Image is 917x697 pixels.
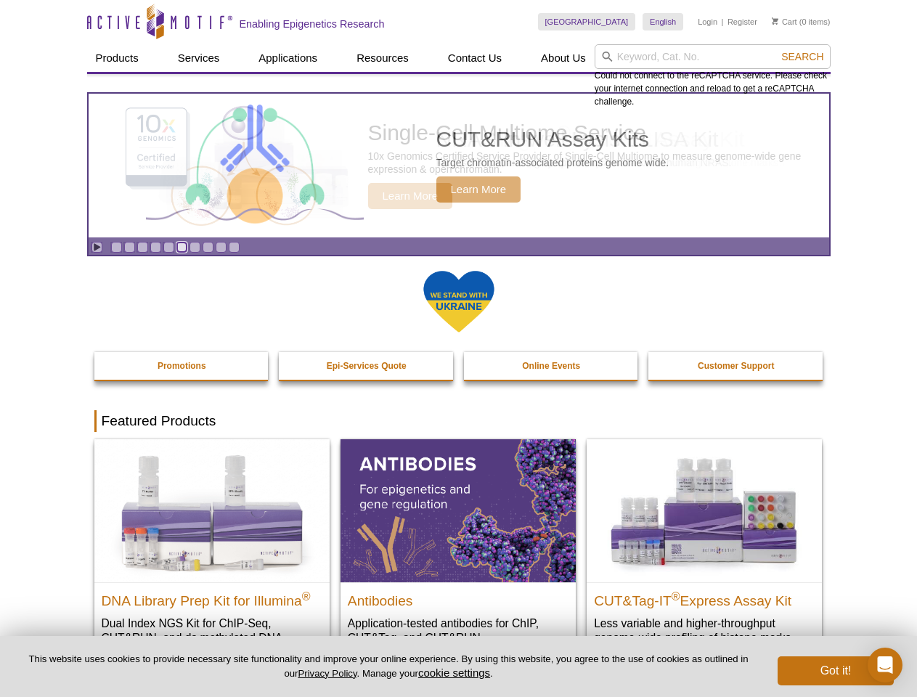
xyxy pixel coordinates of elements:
strong: Online Events [522,361,580,371]
li: | [722,13,724,30]
a: Register [728,17,757,27]
strong: Customer Support [698,361,774,371]
a: Contact Us [439,44,510,72]
img: CUT&Tag-IT® Express Assay Kit [587,439,822,582]
p: This website uses cookies to provide necessary site functionality and improve your online experie... [23,653,754,680]
h2: CUT&Tag-IT Express Assay Kit [594,587,815,608]
a: Epi-Services Quote [279,352,455,380]
a: Go to slide 8 [203,242,213,253]
a: Go to slide 3 [137,242,148,253]
a: Cart [772,17,797,27]
a: About Us [532,44,595,72]
a: [GEOGRAPHIC_DATA] [538,13,636,30]
a: Go to slide 5 [163,242,174,253]
p: Less variable and higher-throughput genome-wide profiling of histone marks​. [594,616,815,645]
a: Toggle autoplay [91,242,102,253]
a: Online Events [464,352,640,380]
img: DNA Library Prep Kit for Illumina [94,439,330,582]
a: Go to slide 4 [150,242,161,253]
button: Got it! [778,656,894,685]
h2: Enabling Epigenetics Research [240,17,385,30]
img: All Antibodies [341,439,576,582]
a: Promotions [94,352,270,380]
p: Application-tested antibodies for ChIP, CUT&Tag, and CUT&RUN. [348,616,568,645]
a: English [643,13,683,30]
a: Go to slide 7 [189,242,200,253]
a: Go to slide 6 [176,242,187,253]
span: Search [781,51,823,62]
a: All Antibodies Antibodies Application-tested antibodies for ChIP, CUT&Tag, and CUT&RUN. [341,439,576,659]
strong: Promotions [158,361,206,371]
a: Go to slide 10 [229,242,240,253]
h2: Featured Products [94,410,823,432]
input: Keyword, Cat. No. [595,44,831,69]
a: Customer Support [648,352,824,380]
a: DNA Library Prep Kit for Illumina DNA Library Prep Kit for Illumina® Dual Index NGS Kit for ChIP-... [94,439,330,674]
sup: ® [302,590,311,602]
a: Go to slide 9 [216,242,227,253]
a: CUT&Tag-IT® Express Assay Kit CUT&Tag-IT®Express Assay Kit Less variable and higher-throughput ge... [587,439,822,659]
h2: DNA Library Prep Kit for Illumina [102,587,322,608]
a: Products [87,44,147,72]
li: (0 items) [772,13,831,30]
a: Resources [348,44,417,72]
button: Search [777,50,828,63]
img: Your Cart [772,17,778,25]
div: Open Intercom Messenger [868,648,902,682]
a: Applications [250,44,326,72]
button: cookie settings [418,667,490,679]
a: Go to slide 1 [111,242,122,253]
img: We Stand With Ukraine [423,269,495,334]
a: Login [698,17,717,27]
p: Dual Index NGS Kit for ChIP-Seq, CUT&RUN, and ds methylated DNA assays. [102,616,322,660]
sup: ® [672,590,680,602]
a: Services [169,44,229,72]
strong: Epi-Services Quote [327,361,407,371]
div: Could not connect to the reCAPTCHA service. Please check your internet connection and reload to g... [595,44,831,108]
h2: Antibodies [348,587,568,608]
a: Privacy Policy [298,668,356,679]
a: Go to slide 2 [124,242,135,253]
